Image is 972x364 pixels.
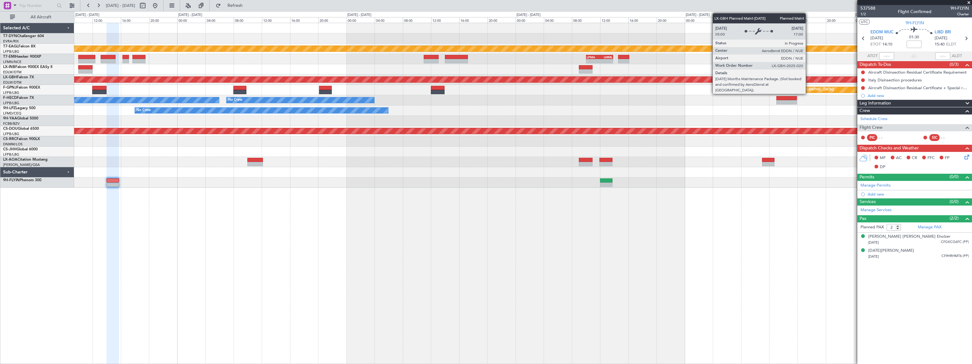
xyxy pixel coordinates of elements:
[868,192,969,197] div: Add new
[927,155,935,161] span: FFC
[868,93,969,98] div: Add new
[228,95,242,105] div: No Crew
[860,107,870,114] span: Crew
[121,17,149,23] div: 16:00
[935,41,945,48] span: 15:40
[912,155,917,161] span: CR
[686,12,710,18] div: [DATE] - [DATE]
[769,17,798,23] div: 12:00
[880,164,885,170] span: DP
[516,17,544,23] div: 00:00
[3,106,16,110] span: 9H-LPZ
[3,127,39,131] a: CS-DOUGlobal 6500
[3,65,15,69] span: LX-INB
[909,34,919,41] span: 01:30
[3,137,40,141] a: CS-RRCFalcon 900LX
[882,41,892,48] span: 14:10
[3,178,20,182] span: 9H-FLYIN
[3,80,21,85] a: EDLW/DTM
[3,55,15,59] span: T7-EMI
[587,59,600,63] div: -
[3,121,20,126] a: FCBB/BZV
[657,17,685,23] div: 20:00
[3,117,38,120] a: 9H-YAAGlobal 5000
[403,17,431,23] div: 08:00
[867,134,877,141] div: PIC
[599,59,612,63] div: -
[868,254,879,259] span: [DATE]
[599,55,612,59] div: LMML
[950,61,959,68] span: (0/3)
[736,85,834,95] div: Planned Maint [GEOGRAPHIC_DATA] ([GEOGRAPHIC_DATA])
[347,12,371,18] div: [DATE] - [DATE]
[544,17,572,23] div: 04:00
[3,55,41,59] a: T7-EMIHawker 900XP
[860,198,876,206] span: Services
[867,53,878,59] span: ATOT
[868,77,922,83] div: Italy Disinsection procedures
[713,17,741,23] div: 04:00
[3,60,21,64] a: LFMN/NCE
[346,17,375,23] div: 00:00
[64,17,93,23] div: 08:00
[941,240,969,245] span: CFGKCG6FC (PP)
[177,17,206,23] div: 00:00
[918,224,941,231] a: Manage PAX
[3,127,18,131] span: CS-DOU
[868,70,967,75] div: Aircraft Disinsection Residual Certificate Requirement
[600,17,629,23] div: 12:00
[860,174,874,181] span: Permits
[19,1,55,10] input: Trip Number
[798,17,826,23] div: 16:00
[859,19,870,25] button: UTC
[868,85,969,90] div: Aircraft Disinsection Residual Certificate + Special request
[3,45,18,48] span: T7-EAGL
[870,29,893,36] span: EDDM MUC
[855,12,879,18] div: [DATE] - [DATE]
[879,52,894,60] input: --:--
[149,17,178,23] div: 20:00
[860,124,883,131] span: Flight Crew
[3,75,17,79] span: LX-GBH
[3,148,17,151] span: CS-JHH
[870,35,883,41] span: [DATE]
[3,101,19,105] a: LFPB/LBG
[3,142,22,147] a: DNMM/LOS
[587,55,600,59] div: LPMA
[3,34,17,38] span: T7-DYN
[488,17,516,23] div: 20:00
[3,34,44,38] a: T7-DYNChallenger 604
[3,158,48,162] a: LX-AOACitation Mustang
[318,17,347,23] div: 20:00
[431,17,460,23] div: 12:00
[896,155,902,161] span: AC
[136,106,151,115] div: No Crew
[290,17,318,23] div: 16:00
[868,240,879,245] span: [DATE]
[222,3,248,8] span: Refresh
[860,61,891,68] span: Dispatch To-Dos
[946,41,956,48] span: ELDT
[860,100,891,107] span: Leg Information
[860,5,875,12] span: 537588
[3,65,52,69] a: LX-INBFalcon 900EX EASy II
[3,158,17,162] span: LX-AOA
[950,198,959,205] span: (0/0)
[860,215,866,222] span: Pax
[375,17,403,23] div: 04:00
[879,135,893,140] div: - -
[854,17,883,23] div: 00:00
[941,254,969,259] span: CF9HRHMT6 (PP)
[213,1,250,11] button: Refresh
[262,17,290,23] div: 12:00
[572,17,600,23] div: 08:00
[93,17,121,23] div: 12:00
[950,173,959,180] span: (0/0)
[3,111,21,116] a: LFMD/CEQ
[951,5,969,12] span: 9H-FLYIN
[950,215,959,221] span: (2/2)
[898,8,931,15] div: Flight Confirmed
[7,12,68,22] button: All Aircraft
[517,12,541,18] div: [DATE] - [DATE]
[3,163,40,167] a: [PERSON_NAME]/QSA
